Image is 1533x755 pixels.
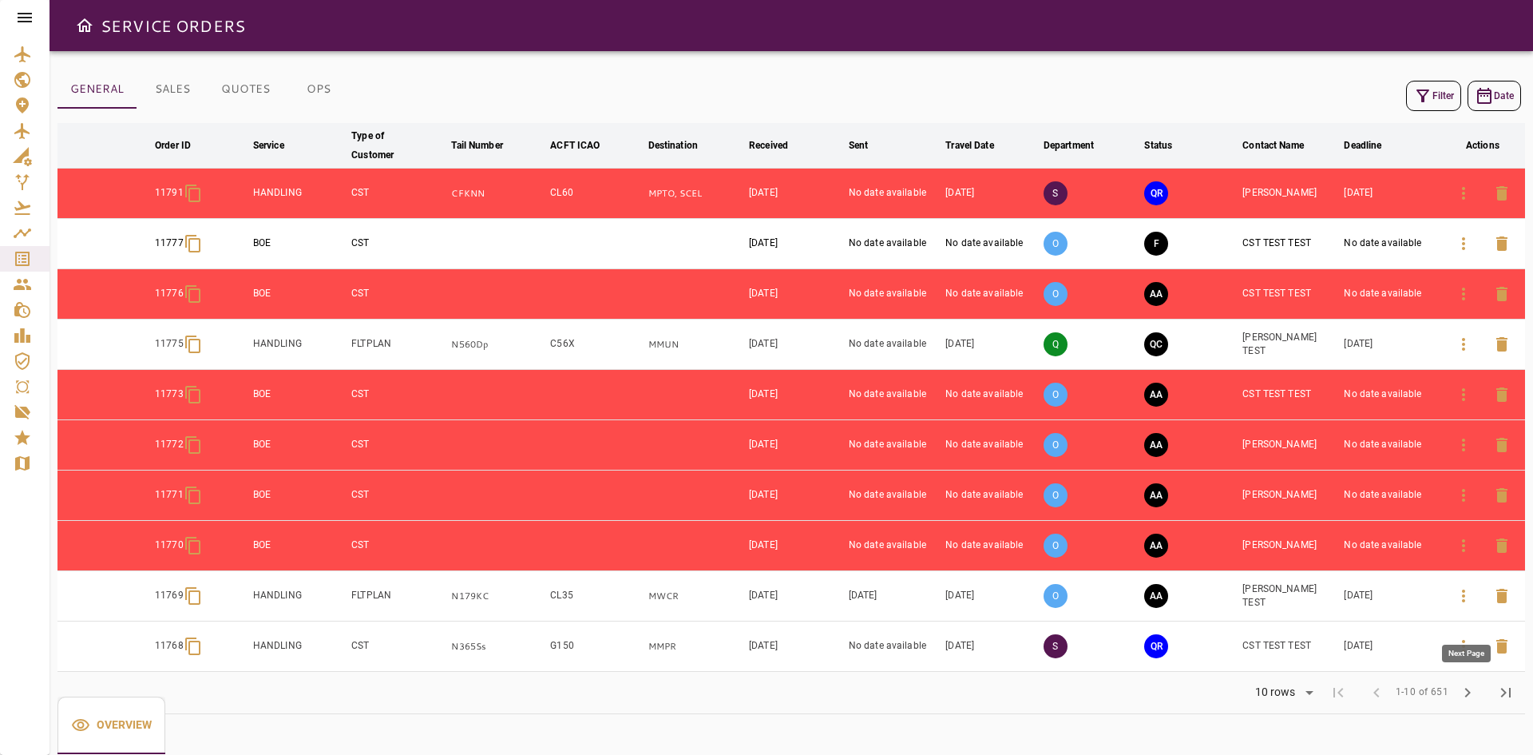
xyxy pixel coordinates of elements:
div: Deadline [1344,136,1381,155]
td: [DATE] [942,622,1040,672]
button: Details [1444,426,1483,464]
span: Department [1044,136,1115,155]
td: No date available [942,420,1040,471]
button: Details [1444,476,1483,515]
td: [PERSON_NAME] [1239,521,1341,571]
td: No date available [942,521,1040,571]
p: MMUN [648,338,743,352]
td: [DATE] [746,370,846,420]
td: No date available [1341,521,1440,571]
button: OPS [283,70,355,109]
p: 11771 [155,488,184,502]
button: AWAITING ASSIGNMENT [1144,483,1168,507]
span: 1-10 of 651 [1396,685,1448,701]
td: No date available [846,370,942,420]
span: Deadline [1344,136,1402,155]
button: Details [1444,325,1483,364]
div: Contact Name [1242,136,1304,155]
p: MMPR [648,640,743,654]
td: No date available [846,471,942,521]
button: Delete [1483,426,1521,464]
span: Order ID [155,136,212,155]
span: Contact Name [1242,136,1325,155]
button: Details [1444,174,1483,213]
button: Overview [57,697,165,754]
td: CST [348,521,448,571]
td: HANDLING [250,169,348,219]
span: First Page [1319,674,1357,712]
p: MWCR [648,590,743,603]
td: No date available [846,521,942,571]
td: [DATE] [1341,320,1440,370]
span: Type of Customer [351,126,445,165]
td: CST [348,420,448,471]
td: [DATE] [942,169,1040,219]
td: No date available [1341,471,1440,521]
p: 11772 [155,438,184,451]
button: Delete [1483,577,1521,615]
button: Date [1468,81,1521,111]
p: N365Ss [451,640,544,654]
p: 11770 [155,538,184,552]
td: [DATE] [746,420,846,471]
td: [DATE] [746,521,846,571]
button: AWAITING ASSIGNMENT [1144,282,1168,306]
div: Travel Date [945,136,993,155]
td: [PERSON_NAME] TEST [1239,571,1341,622]
td: [DATE] [746,269,846,320]
button: Details [1444,527,1483,565]
button: QUOTE REQUESTED [1144,634,1168,658]
td: CST [348,370,448,420]
td: No date available [942,471,1040,521]
td: [DATE] [746,169,846,219]
td: No date available [846,219,942,269]
p: O [1044,534,1068,558]
td: HANDLING [250,320,348,370]
button: Open drawer [69,10,101,42]
td: FLTPLAN [348,320,448,370]
div: Tail Number [451,136,502,155]
span: Sent [849,136,889,155]
button: Details [1444,627,1483,666]
td: CST [348,622,448,672]
p: 11776 [155,287,184,300]
div: Sent [849,136,869,155]
p: 11777 [155,236,184,250]
button: Details [1444,275,1483,313]
td: [DATE] [942,571,1040,622]
p: S [1044,634,1068,658]
button: GENERAL [57,70,137,109]
td: BOE [250,471,348,521]
td: No date available [1341,219,1440,269]
td: HANDLING [250,622,348,672]
span: chevron_right [1458,683,1477,702]
td: CST TEST TEST [1239,370,1341,420]
td: [PERSON_NAME] [1239,471,1341,521]
span: ACFT ICAO [550,136,620,155]
td: BOE [250,269,348,320]
p: O [1044,232,1068,256]
td: [DATE] [1341,169,1440,219]
span: Service [253,136,305,155]
button: AWAITING ASSIGNMENT [1144,534,1168,558]
div: Status [1144,136,1172,155]
button: Delete [1483,476,1521,515]
td: No date available [846,269,942,320]
td: BOE [250,370,348,420]
span: Previous Page [1357,674,1396,712]
td: [DATE] [942,320,1040,370]
div: 10 rows [1251,685,1300,699]
td: BOE [250,521,348,571]
p: N560Dp [451,338,544,352]
td: C56X [547,320,644,370]
td: No date available [846,622,942,672]
button: Delete [1483,225,1521,263]
td: [PERSON_NAME] [1239,169,1341,219]
p: O [1044,282,1068,306]
button: AWAITING ASSIGNMENT [1144,383,1168,407]
button: Delete [1483,325,1521,364]
p: 11791 [155,186,184,200]
div: basic tabs example [57,697,165,754]
button: Delete [1483,376,1521,414]
p: 11775 [155,337,184,351]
